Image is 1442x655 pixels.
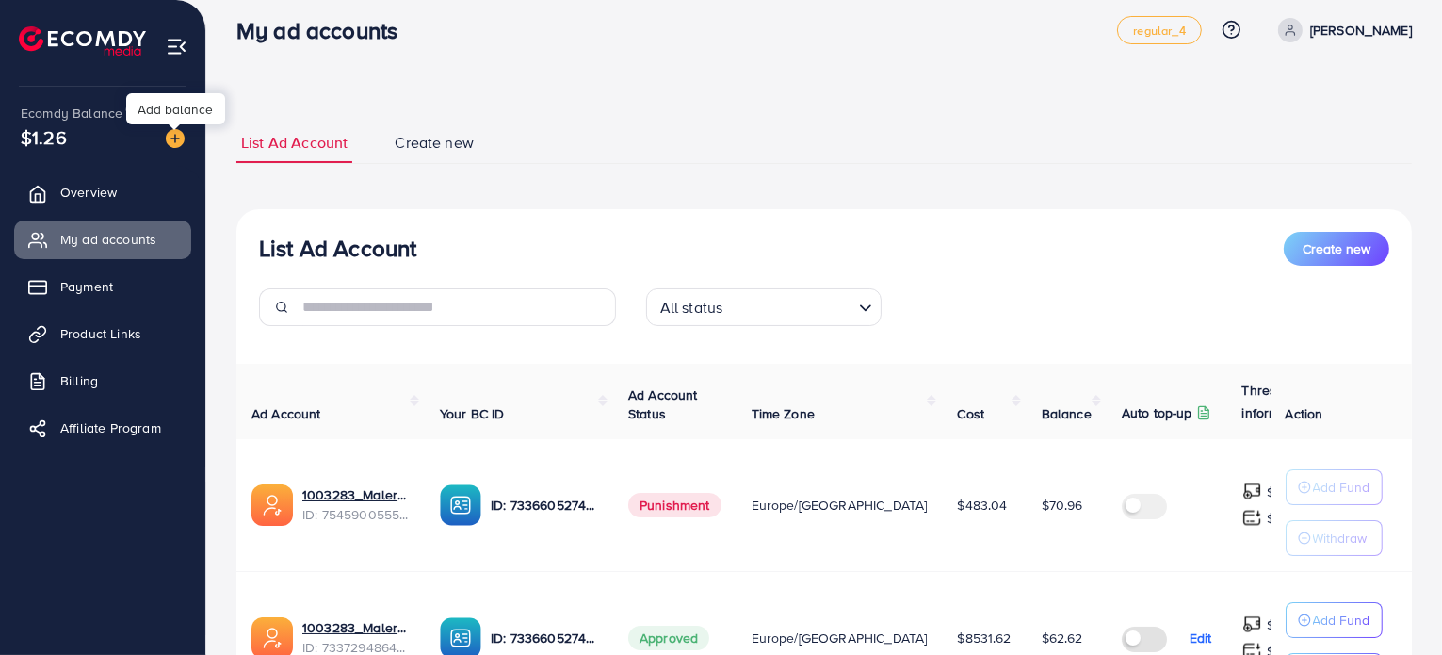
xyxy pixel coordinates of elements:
button: Add Fund [1286,602,1383,638]
div: <span class='underline'>1003283_Malerno 2_1756917040219</span></br>7545900555840094216 [302,485,410,524]
a: My ad accounts [14,221,191,258]
span: Ecomdy Balance [21,104,122,123]
input: Search for option [728,290,851,321]
span: $70.96 [1042,496,1083,515]
img: image [166,129,185,148]
span: Affiliate Program [60,418,161,437]
p: Auto top-up [1122,401,1192,424]
span: $62.62 [1042,629,1083,647]
span: Payment [60,277,113,296]
button: Add Fund [1286,469,1383,505]
div: Search for option [646,288,882,326]
span: Billing [60,371,98,390]
span: Ad Account [251,404,321,423]
span: Action [1286,404,1323,423]
p: [PERSON_NAME] [1310,19,1412,41]
a: Product Links [14,315,191,352]
button: Withdraw [1286,520,1383,556]
a: Billing [14,362,191,400]
span: Europe/[GEOGRAPHIC_DATA] [752,496,928,515]
span: All status [656,294,727,321]
button: Create new [1284,232,1389,266]
span: Approved [628,626,709,650]
a: Affiliate Program [14,409,191,447]
span: List Ad Account [241,132,348,154]
a: regular_4 [1117,16,1201,44]
p: $ 50 [1268,614,1296,636]
img: top-up amount [1242,482,1262,501]
a: 1003283_Malerno_1708347095877 [302,618,410,637]
span: regular_4 [1133,25,1185,37]
img: logo [19,26,146,56]
p: $ --- [1268,481,1291,503]
span: Create new [395,132,474,154]
img: top-up amount [1242,614,1262,634]
span: $8531.62 [957,629,1011,647]
span: Balance [1042,404,1092,423]
span: Punishment [628,493,721,517]
span: Overview [60,183,117,202]
a: Overview [14,173,191,211]
span: ID: 7545900555840094216 [302,505,410,524]
img: top-up amount [1242,508,1262,528]
span: Time Zone [752,404,815,423]
p: ID: 7336605274432061441 [491,494,598,516]
h3: My ad accounts [236,17,413,44]
span: My ad accounts [60,230,156,249]
h3: List Ad Account [259,235,416,262]
span: Cost [957,404,984,423]
p: Threshold information [1242,379,1335,424]
p: $ --- [1268,507,1291,530]
p: Add Fund [1313,476,1370,499]
p: ID: 7336605274432061441 [491,627,598,649]
img: ic-ba-acc.ded83a64.svg [440,484,481,526]
img: ic-ads-acc.e4c84228.svg [251,484,293,526]
span: Europe/[GEOGRAPHIC_DATA] [752,629,928,647]
p: Edit [1190,627,1212,649]
a: Payment [14,268,191,305]
span: Your BC ID [440,404,505,423]
span: $483.04 [957,496,1007,515]
p: Withdraw [1313,527,1368,549]
iframe: Chat [1362,570,1428,641]
p: Add Fund [1313,609,1370,631]
img: menu [166,36,187,57]
a: 1003283_Malerno 2_1756917040219 [302,485,410,504]
span: $1.26 [21,123,67,151]
a: [PERSON_NAME] [1271,18,1412,42]
span: Create new [1303,239,1370,258]
span: Ad Account Status [628,385,698,423]
span: Product Links [60,324,141,343]
div: Add balance [126,93,225,124]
